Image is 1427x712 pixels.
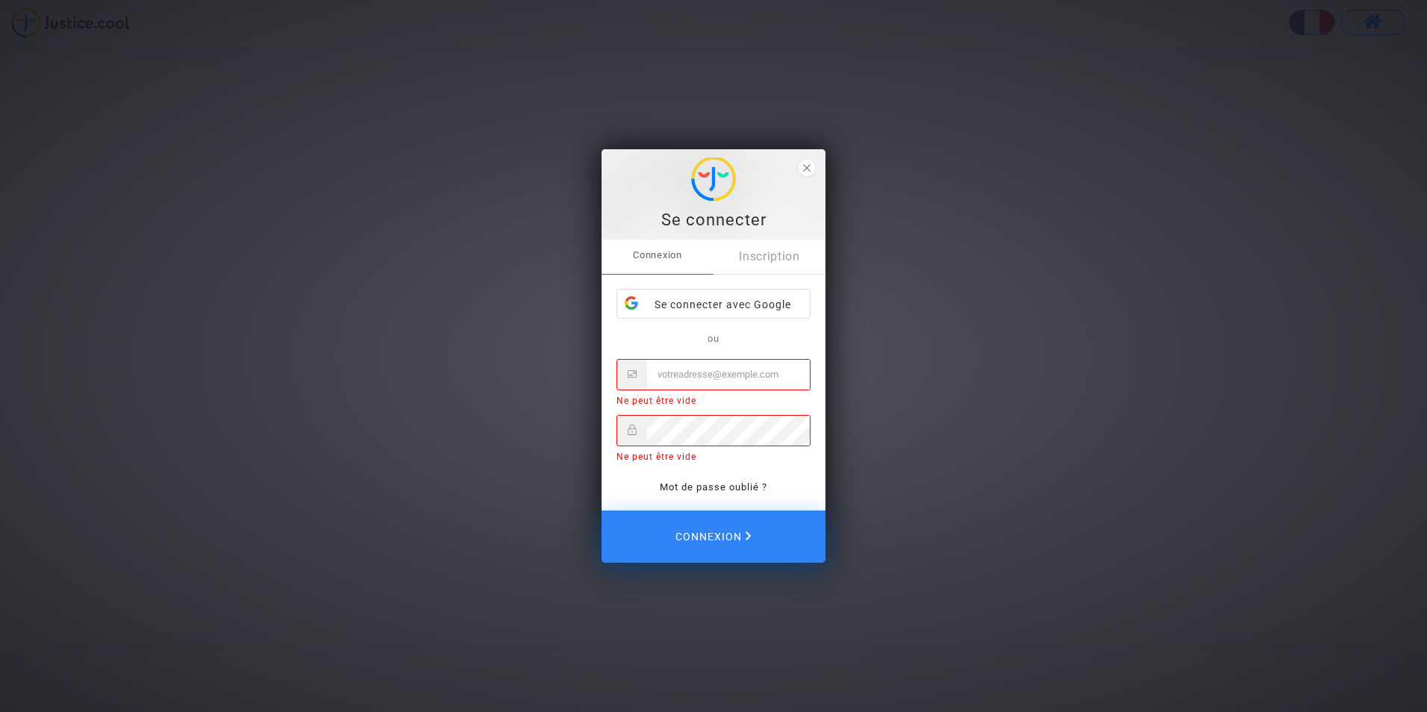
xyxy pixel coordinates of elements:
div: Ne peut être vide [616,450,811,463]
a: Inscription [713,240,825,274]
div: Se connecter [610,209,817,231]
input: Password [647,416,810,446]
a: Mot de passe oublié ? [660,481,767,493]
span: Connexion [675,521,752,552]
button: Connexion [602,510,825,563]
span: Connexion [602,240,713,271]
input: Email [647,360,810,390]
span: ou [708,333,719,344]
div: Se connecter avec Google [617,290,810,319]
div: Ne peut être vide [616,394,811,407]
span: close [799,160,815,176]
